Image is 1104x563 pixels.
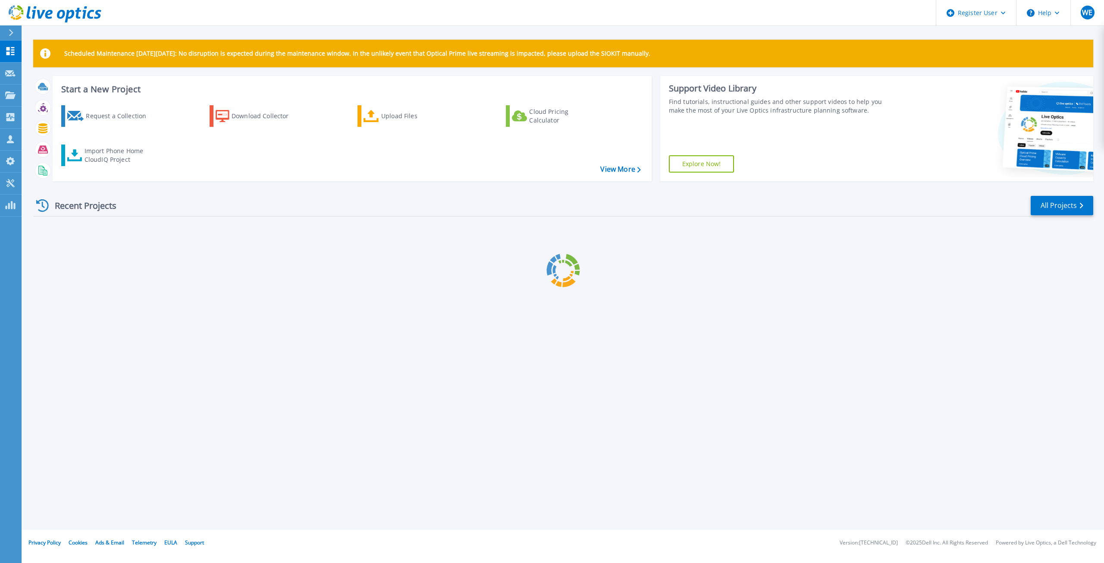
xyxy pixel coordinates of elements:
div: Upload Files [381,107,450,125]
a: Privacy Policy [28,539,61,546]
a: Ads & Email [95,539,124,546]
div: Request a Collection [86,107,155,125]
a: All Projects [1031,196,1093,215]
a: Request a Collection [61,105,157,127]
a: Telemetry [132,539,157,546]
div: Support Video Library [669,83,893,94]
a: Explore Now! [669,155,734,173]
a: Cookies [69,539,88,546]
a: Support [185,539,204,546]
div: Download Collector [232,107,301,125]
li: © 2025 Dell Inc. All Rights Reserved [906,540,988,546]
a: EULA [164,539,177,546]
div: Import Phone Home CloudIQ Project [85,147,152,164]
div: Recent Projects [33,195,128,216]
div: Find tutorials, instructional guides and other support videos to help you make the most of your L... [669,98,893,115]
a: Download Collector [210,105,306,127]
span: WE [1082,9,1092,16]
a: Upload Files [358,105,454,127]
a: Cloud Pricing Calculator [506,105,602,127]
li: Powered by Live Optics, a Dell Technology [996,540,1096,546]
h3: Start a New Project [61,85,640,94]
a: View More [600,165,640,173]
p: Scheduled Maintenance [DATE][DATE]: No disruption is expected during the maintenance window. In t... [64,50,650,57]
div: Cloud Pricing Calculator [529,107,598,125]
li: Version: [TECHNICAL_ID] [840,540,898,546]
